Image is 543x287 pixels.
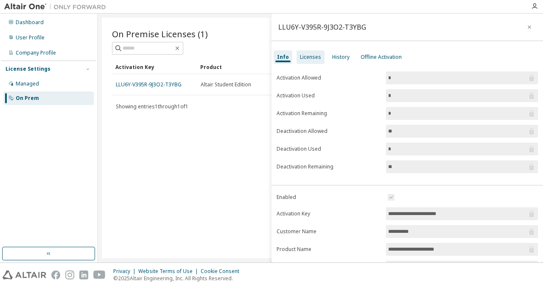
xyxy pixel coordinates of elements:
label: Deactivation Used [277,146,381,152]
div: User Profile [16,34,45,41]
div: Info [277,54,289,61]
div: License Settings [6,66,50,72]
div: Privacy [113,268,138,275]
div: Managed [16,80,39,87]
label: Activation Key [277,210,381,217]
div: Website Terms of Use [138,268,201,275]
img: facebook.svg [51,270,60,279]
a: LLU6Y-V395R-9J3O2-T3YBG [116,81,182,88]
span: Altair Student Edition [201,81,251,88]
div: Cookie Consent [201,268,244,275]
p: © 2025 Altair Engineering, Inc. All Rights Reserved. [113,275,244,282]
div: On Prem [16,95,39,102]
span: Showing entries 1 through 1 of 1 [116,103,188,110]
label: Enabled [277,194,381,201]
div: Company Profile [16,50,56,56]
label: Activation Remaining [277,110,381,117]
label: Activation Allowed [277,75,381,81]
img: Altair One [4,3,110,11]
div: Offline Activation [361,54,402,61]
div: Product [200,60,278,74]
label: Product Name [277,246,381,253]
img: linkedin.svg [79,270,88,279]
div: Dashboard [16,19,44,26]
label: Activation Used [277,92,381,99]
img: altair_logo.svg [3,270,46,279]
img: instagram.svg [65,270,74,279]
div: Licenses [300,54,321,61]
div: LLU6Y-V395R-9J3O2-T3YBG [278,24,366,30]
label: Deactivation Remaining [277,163,381,170]
div: History [332,54,350,61]
div: Activation Key [115,60,193,74]
label: Deactivation Allowed [277,128,381,135]
span: On Premise Licenses (1) [112,28,208,40]
label: Customer Name [277,228,381,235]
img: youtube.svg [93,270,106,279]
